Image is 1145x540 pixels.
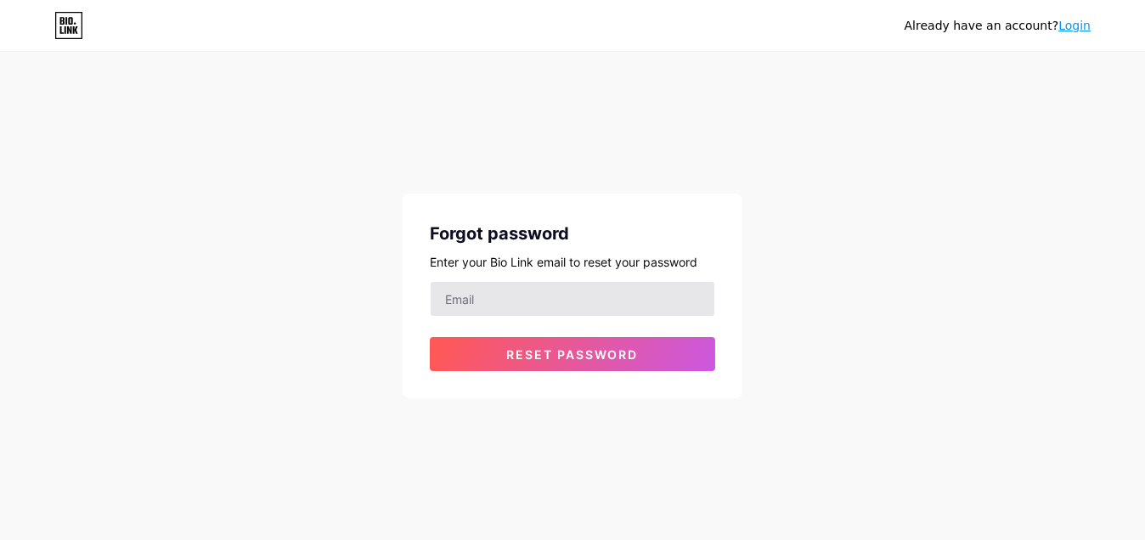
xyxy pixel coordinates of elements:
[507,347,639,362] span: Reset password
[905,17,1091,35] div: Already have an account?
[1058,19,1091,32] a: Login
[431,282,714,316] input: Email
[430,253,715,271] div: Enter your Bio Link email to reset your password
[430,221,715,246] div: Forgot password
[430,337,715,371] button: Reset password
